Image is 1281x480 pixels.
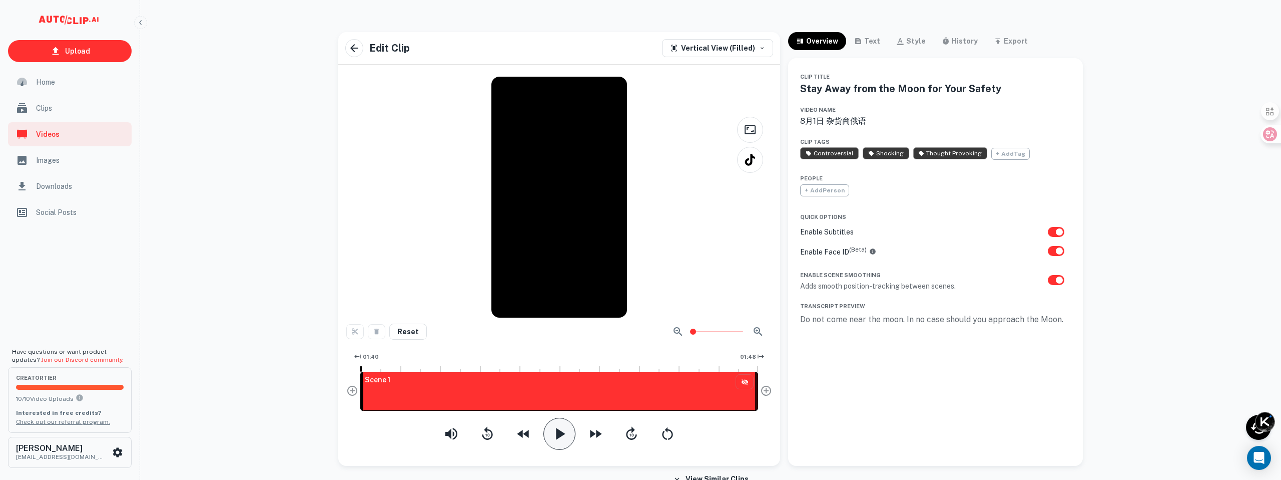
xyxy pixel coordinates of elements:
span: People [800,175,823,181]
a: Downloads [8,174,132,198]
p: Interested in free credits? [16,408,124,417]
a: Videos [8,122,132,146]
span: Clip Tags [800,139,830,145]
button: Reset Clip to Original Settings [389,324,427,340]
div: Vertical View (Filled) [670,42,755,54]
span: Video Name [800,107,836,113]
span: Downloads [36,181,126,192]
button: Choose the default mode in which all your clips are displayed and formatted [662,39,773,57]
div: overview [806,35,838,47]
p: Upload [65,46,90,57]
span: Quick Options [800,214,846,220]
a: 8月1日 杂货商俄语 [800,115,866,127]
p: Enable Subtitles [800,226,854,237]
sup: (Beta) [849,246,867,253]
button: overview [788,32,846,50]
span: Social Posts [36,207,126,218]
button: TikTok Preview [737,147,763,173]
span: AI has identified this clip as Shocking [863,147,909,159]
p: Enable Face ID [800,245,876,258]
div: text [864,35,880,47]
button: Edit Clip Start Time [350,350,382,364]
a: Images [8,148,132,172]
button: Full View [737,117,763,143]
a: Check out our referral program. [16,418,110,425]
div: Open Intercom Messenger [1247,446,1271,470]
span: creator Tier [16,375,124,381]
button: export [986,32,1036,50]
div: Add Outro [760,385,772,400]
span: + Add Person [800,184,849,196]
span: Transcript Preview [800,303,865,309]
div: history [952,35,978,47]
span: Videos [36,129,126,140]
svg: You can upload 10 videos per month on the creator tier. Upgrade to upload more. [76,394,84,402]
p: [EMAIL_ADDRESS][DOMAIN_NAME] [16,452,106,461]
div: Add Intro [346,385,358,400]
div: export [1004,35,1028,47]
button: text [846,32,888,50]
h5: Stay Away from the Moon for Your Safety [800,82,1011,95]
span: AI has identified this clip as Controversial [800,147,859,159]
a: Home [8,70,132,94]
button: creatorTier10/10Video UploadsYou can upload 10 videos per month on the creator tier. Upgrade to u... [8,367,132,432]
img: tiktok-logo.svg [743,153,757,167]
svg: Automated face-tagging to determine who is in your clips. [869,248,876,255]
p: Adds smooth position-tracking between scenes. [800,281,956,292]
a: Social Posts [8,200,132,224]
span: Images [36,155,126,166]
div: Do not come near the moon. In no case should you approach the Moon. [800,314,1071,338]
a: Clips [8,96,132,120]
h5: Edit Clip [369,41,410,56]
h6: [PERSON_NAME] [16,444,106,452]
a: Upload [8,40,132,62]
span: Have questions or want product updates? [12,348,124,363]
button: [PERSON_NAME][EMAIL_ADDRESS][DOMAIN_NAME] [8,437,132,468]
button: Edit Clip End Time [736,350,769,364]
span: Home [36,77,126,88]
a: Join our Discord community. [41,356,124,363]
button: style [888,32,934,50]
span: Clip Title [800,74,830,80]
p: 10 / 10 Video Uploads [16,394,124,403]
span: AI has identified this clip as Thought Provoking [913,147,987,159]
span: 01:48 [740,353,756,361]
div: style [906,35,926,47]
div: Recent Activity [1246,415,1271,440]
span: Enable Scene Smoothing [800,272,881,278]
span: Clips [36,103,126,114]
span: + Add Tag [991,148,1030,160]
span: 01:40 [363,353,379,361]
button: history [934,32,986,50]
